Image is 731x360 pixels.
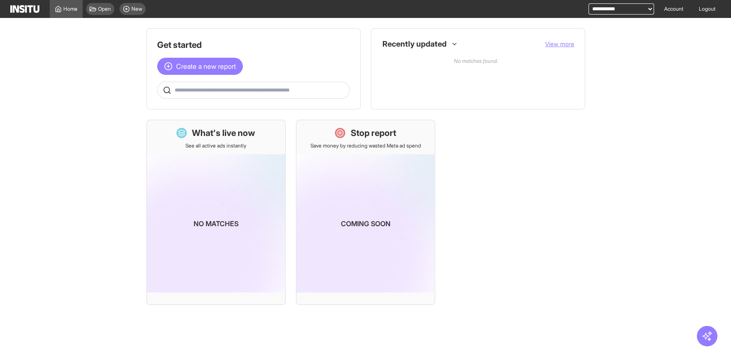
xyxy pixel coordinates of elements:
p: No matches found. [382,53,571,85]
img: coming-soon-gradient_kfitwp.png [147,154,285,292]
span: Open [98,6,111,12]
p: No matches [194,218,239,229]
img: Logo [10,5,39,13]
span: New [131,6,142,12]
span: Create a new report [176,61,236,71]
h1: Get started [157,39,350,51]
button: View more [545,40,574,48]
p: See all active ads instantly [185,142,246,149]
a: What's live nowSee all active ads instantlyNo matches [146,120,286,305]
h1: What's live now [192,127,255,139]
button: Create a new report [157,58,243,75]
span: Home [63,6,78,12]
